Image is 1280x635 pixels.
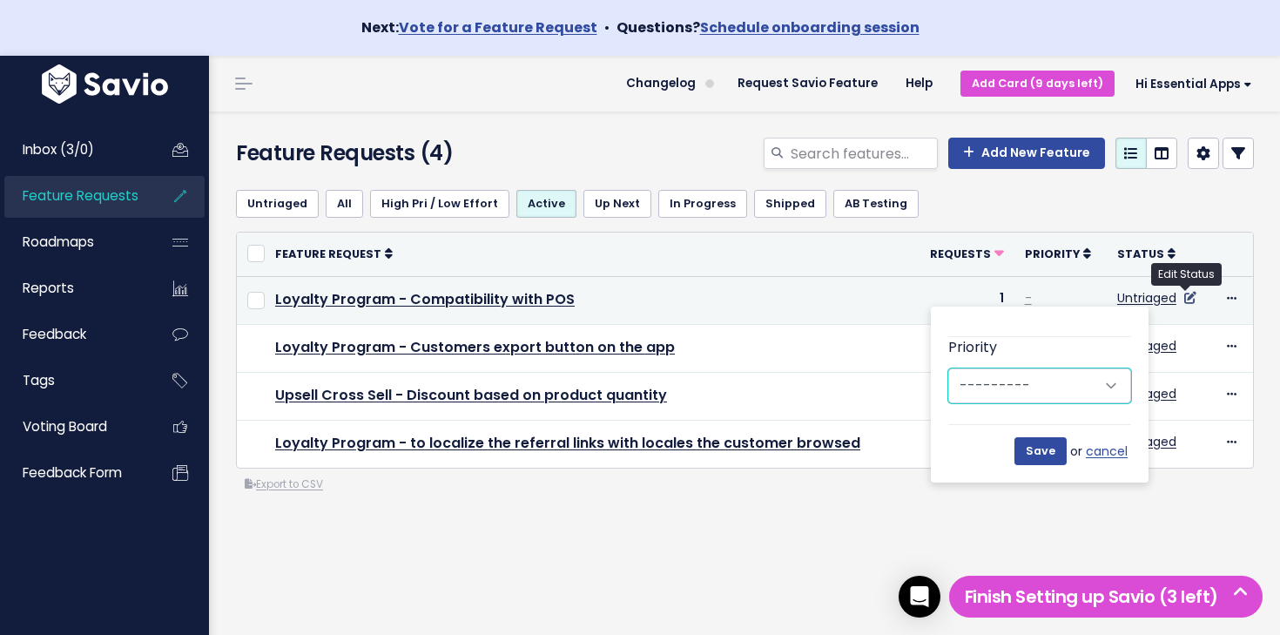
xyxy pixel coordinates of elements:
[23,417,107,436] span: Voting Board
[399,17,597,37] a: Vote for a Feature Request
[23,279,74,297] span: Reports
[1117,245,1176,262] a: Status
[913,324,1014,372] td: 1
[4,222,145,262] a: Roadmaps
[37,64,172,104] img: logo-white.9d6f32f41409.svg
[245,477,323,491] a: Export to CSV
[4,130,145,170] a: Inbox (3/0)
[1117,247,1164,261] span: Status
[236,190,1254,218] ul: Filter feature requests
[960,71,1115,96] a: Add Card (9 days left)
[236,138,558,169] h4: Feature Requests (4)
[326,190,363,218] a: All
[700,17,920,37] a: Schedule onboarding session
[1025,247,1080,261] span: Priority
[833,190,919,218] a: AB Testing
[275,245,393,262] a: Feature Request
[1014,437,1067,465] input: Save
[899,576,940,618] div: Open Intercom Messenger
[23,371,55,389] span: Tags
[913,372,1014,420] td: 1
[616,17,920,37] strong: Questions?
[4,361,145,401] a: Tags
[4,268,145,308] a: Reports
[4,453,145,493] a: Feedback form
[892,71,947,97] a: Help
[913,421,1014,469] td: 1
[948,337,997,358] label: Priority
[361,17,597,37] strong: Next:
[1086,441,1131,463] a: cancel
[626,78,696,90] span: Changelog
[23,325,86,343] span: Feedback
[275,337,675,357] a: Loyalty Program - Customers export button on the app
[275,433,860,453] a: Loyalty Program - to localize the referral links with locales the customer browsed
[724,71,892,97] a: Request Savio Feature
[275,289,575,309] a: Loyalty Program - Compatibility with POS
[754,190,826,218] a: Shipped
[789,138,938,169] input: Search features...
[275,385,667,405] a: Upsell Cross Sell - Discount based on product quantity
[23,186,138,205] span: Feature Requests
[658,190,747,218] a: In Progress
[583,190,651,218] a: Up Next
[913,276,1014,324] td: 1
[516,190,576,218] a: Active
[1117,289,1176,307] a: Untriaged
[1025,289,1032,307] a: -
[948,138,1105,169] a: Add New Feature
[23,140,94,159] span: Inbox (3/0)
[1151,263,1222,286] div: Edit Status
[1135,78,1252,91] span: Hi Essential Apps
[930,247,991,261] span: Requests
[370,190,509,218] a: High Pri / Low Effort
[4,314,145,355] a: Feedback
[930,245,1004,262] a: Requests
[4,407,145,447] a: Voting Board
[1025,245,1091,262] a: Priority
[23,463,122,482] span: Feedback form
[236,190,319,218] a: Untriaged
[1115,71,1266,98] a: Hi Essential Apps
[604,17,610,37] span: •
[4,176,145,216] a: Feature Requests
[948,424,1131,465] div: or
[275,247,381,261] span: Feature Request
[23,233,94,251] span: Roadmaps
[957,584,1255,610] h5: Finish Setting up Savio (3 left)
